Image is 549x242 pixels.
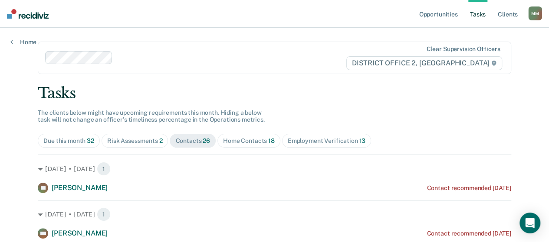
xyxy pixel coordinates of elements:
a: Home [10,38,36,46]
div: Home Contacts [223,137,275,145]
div: Open Intercom Messenger [519,213,540,233]
span: 26 [203,137,210,144]
div: Clear supervision officers [426,45,500,53]
span: DISTRICT OFFICE 2, [GEOGRAPHIC_DATA] [346,56,502,70]
div: Due this month [43,137,94,145]
span: [PERSON_NAME] [52,184,108,192]
span: 18 [268,137,275,144]
div: Contact recommended [DATE] [427,184,511,192]
span: 1 [97,207,111,221]
span: 2 [159,137,163,144]
div: M M [528,6,542,20]
div: Risk Assessments [107,137,163,145]
span: 1 [97,162,111,176]
div: Contact recommended [DATE] [427,230,511,237]
div: [DATE] • [DATE] 1 [38,207,511,221]
div: Employment Verification [288,137,365,145]
img: Recidiviz [7,9,49,19]
span: 32 [87,137,94,144]
span: [PERSON_NAME] [52,229,108,237]
div: Tasks [38,84,511,102]
button: MM [528,6,542,20]
div: Contacts [175,137,210,145]
div: [DATE] • [DATE] 1 [38,162,511,176]
span: The clients below might have upcoming requirements this month. Hiding a below task will not chang... [38,109,265,123]
span: 13 [359,137,365,144]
